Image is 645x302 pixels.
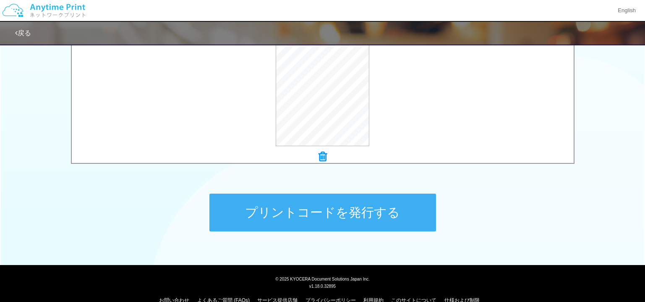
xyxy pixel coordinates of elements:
span: v1.18.0.32895 [309,284,336,289]
a: 戻る [15,29,31,37]
span: © 2025 KYOCERA Document Solutions Japan Inc. [275,276,370,281]
button: プリントコードを発行する [209,194,436,231]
